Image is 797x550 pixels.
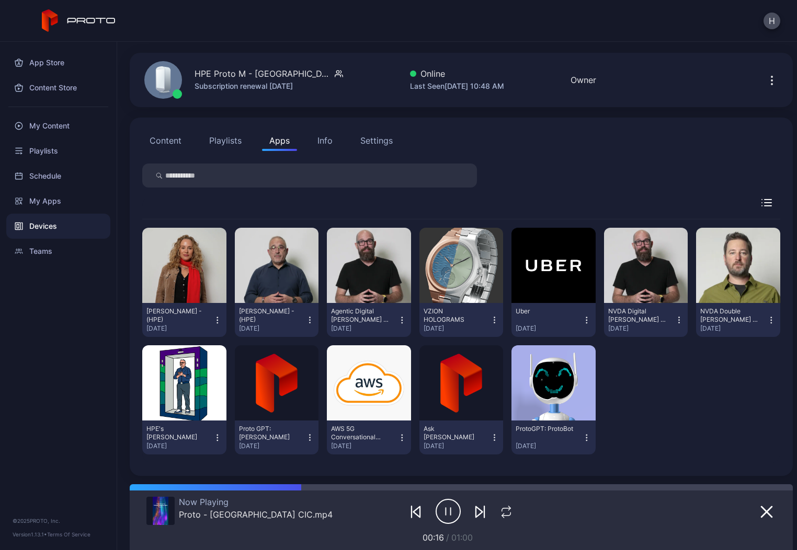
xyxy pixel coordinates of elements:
div: Uber [516,307,573,315]
div: Subscription renewal [DATE] [195,80,343,92]
div: [DATE] [608,324,675,333]
button: NVDA Digital [PERSON_NAME] - (HPE)[DATE] [608,307,684,333]
button: VZION HOLOGRAMS[DATE] [424,307,499,333]
div: NVDA Digital Daniel - (HPE) [608,307,666,324]
div: [DATE] [331,324,397,333]
button: H [764,13,780,29]
div: Owner [571,74,596,86]
span: 00:16 [423,532,444,543]
div: [DATE] [700,324,767,333]
button: Ask [PERSON_NAME][DATE] [424,425,499,450]
div: © 2025 PROTO, Inc. [13,517,104,525]
a: My Apps [6,189,110,214]
div: [DATE] [239,442,305,450]
button: [PERSON_NAME] - (HPE)[DATE] [146,307,222,333]
button: Apps [262,130,297,151]
div: Online [410,67,504,80]
div: Lisa Kristine - (HPE) [146,307,204,324]
span: Version 1.13.1 • [13,531,47,537]
a: Terms Of Service [47,531,90,537]
button: [PERSON_NAME] - (HPE)[DATE] [239,307,315,333]
a: Devices [6,214,110,239]
button: Agentic Digital [PERSON_NAME] - (HPE)[DATE] [331,307,407,333]
div: Antonio Neri - (HPE) [239,307,297,324]
div: [DATE] [146,442,213,450]
div: AWS 5G Conversational Persona [331,425,389,441]
div: Settings [360,134,393,147]
a: Teams [6,239,110,264]
span: / [446,532,449,543]
div: Proto GPT: Andrea [239,425,297,441]
button: AWS 5G Conversational Persona[DATE] [331,425,407,450]
button: HPE's [PERSON_NAME][DATE] [146,425,222,450]
button: Proto GPT: [PERSON_NAME][DATE] [239,425,315,450]
button: Playlists [202,130,249,151]
button: NVDA Double [PERSON_NAME] - (HPE)[DATE] [700,307,776,333]
button: Content [142,130,189,151]
button: ProtoGPT: ProtoBot[DATE] [516,425,591,450]
div: [DATE] [239,324,305,333]
div: ProtoGPT: ProtoBot [516,425,573,433]
a: Schedule [6,163,110,189]
div: Last Seen [DATE] 10:48 AM [410,80,504,92]
div: VZION HOLOGRAMS [424,307,481,324]
button: Uber[DATE] [516,307,591,333]
div: Agentic Digital Daniel - (HPE) [331,307,389,324]
div: NVDA Double Dan - (HPE) [700,307,758,324]
a: Content Store [6,75,110,100]
a: Playlists [6,138,110,163]
button: Settings [353,130,400,151]
span: 01:00 [451,532,473,543]
div: HPE Proto M - [GEOGRAPHIC_DATA] [195,67,331,80]
div: Info [317,134,333,147]
div: HPE's Antonio Nearly [146,425,204,441]
a: App Store [6,50,110,75]
div: [DATE] [146,324,213,333]
div: [DATE] [424,442,490,450]
div: [DATE] [516,324,582,333]
div: Proto - Singapore CIC.mp4 [179,509,333,520]
div: Now Playing [179,497,333,507]
div: Ask Antonio [424,425,481,441]
div: [DATE] [516,442,582,450]
a: My Content [6,113,110,138]
div: [DATE] [424,324,490,333]
button: Info [310,130,340,151]
div: [DATE] [331,442,397,450]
